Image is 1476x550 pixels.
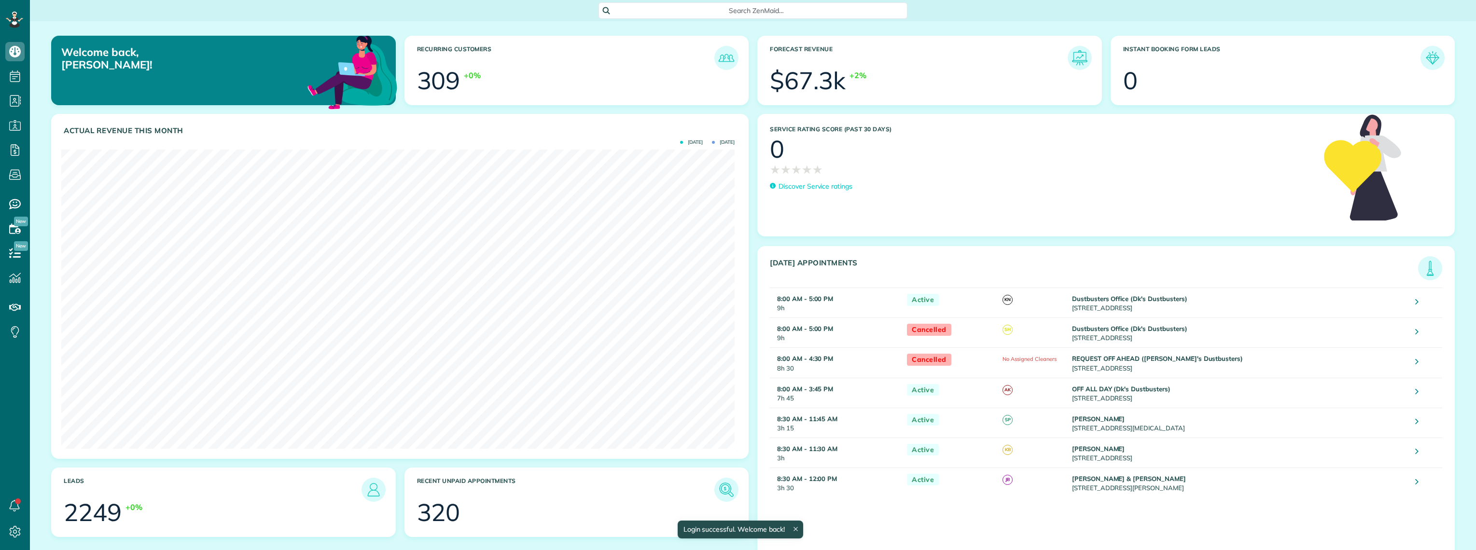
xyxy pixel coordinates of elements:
td: [STREET_ADDRESS] [1070,318,1408,348]
h3: Recurring Customers [417,46,715,70]
span: ★ [770,161,780,178]
strong: 8:00 AM - 5:00 PM [777,325,833,332]
span: Cancelled [907,354,951,366]
span: SP [1003,415,1013,425]
td: 7h 45 [770,378,902,408]
span: Active [907,444,939,456]
h3: Forecast Revenue [770,46,1068,70]
td: 3h [770,438,902,467]
strong: 8:30 AM - 11:30 AM [777,445,837,453]
span: Active [907,414,939,426]
span: ★ [791,161,802,178]
strong: 8:00 AM - 3:45 PM [777,385,833,393]
div: +0% [125,502,142,513]
td: [STREET_ADDRESS][PERSON_NAME] [1070,467,1408,497]
span: New [14,241,28,251]
span: New [14,217,28,226]
h3: Actual Revenue this month [64,126,738,135]
td: [STREET_ADDRESS] [1070,348,1408,378]
span: ★ [812,161,823,178]
div: 2249 [64,500,122,524]
span: KB [1003,445,1013,455]
strong: [PERSON_NAME] [1072,415,1125,423]
td: [STREET_ADDRESS][MEDICAL_DATA] [1070,408,1408,438]
span: [DATE] [680,140,703,145]
span: Active [907,474,939,486]
h3: [DATE] Appointments [770,259,1418,280]
td: 8h 30 [770,348,902,378]
img: icon_leads-1bed01f49abd5b7fead27621c3d59655bb73ed531f8eeb49469d10e621d6b896.png [364,480,383,499]
span: SH [1003,325,1013,335]
td: [STREET_ADDRESS] [1070,438,1408,467]
td: 9h [770,288,902,318]
span: Active [907,294,939,306]
strong: Dustbusters Office (Dk's Dustbusters) [1072,295,1187,302]
td: 3h 30 [770,467,902,497]
span: ★ [802,161,812,178]
span: Cancelled [907,324,951,336]
strong: 8:30 AM - 12:00 PM [777,475,837,482]
span: JB [1003,475,1013,485]
div: +2% [849,70,866,81]
td: [STREET_ADDRESS] [1070,288,1408,318]
div: $67.3k [770,69,846,93]
span: No Assigned Cleaners [1003,356,1056,362]
img: icon_recurring_customers-cf858462ba22bcd05b5a5880d41d6543d210077de5bb9ebc9590e49fd87d84ed.png [717,48,736,68]
td: 3h 15 [770,408,902,438]
strong: OFF ALL DAY (Dk's Dustbusters) [1072,385,1170,393]
strong: REQUEST OFF AHEAD ([PERSON_NAME]'s Dustbusters) [1072,355,1243,362]
img: icon_forecast_revenue-8c13a41c7ed35a8dcfafea3cbb826a0462acb37728057bba2d056411b612bbbe.png [1070,48,1089,68]
img: icon_form_leads-04211a6a04a5b2264e4ee56bc0799ec3eb69b7e499cbb523a139df1d13a81ae0.png [1423,48,1442,68]
div: 320 [417,500,460,524]
div: 309 [417,69,460,93]
td: [STREET_ADDRESS] [1070,378,1408,408]
h3: Instant Booking Form Leads [1123,46,1421,70]
a: Discover Service ratings [770,181,852,192]
img: icon_todays_appointments-901f7ab196bb0bea1936b74009e4eb5ffbc2d2711fa7634e0d609ed5ef32b18b.png [1420,259,1440,278]
p: Discover Service ratings [779,181,852,192]
img: dashboard_welcome-42a62b7d889689a78055ac9021e634bf52bae3f8056760290aed330b23ab8690.png [306,25,399,118]
div: Login successful. Welcome back! [677,521,803,538]
h3: Service Rating score (past 30 days) [770,126,1314,133]
p: Welcome back, [PERSON_NAME]! [61,46,288,71]
div: +0% [464,70,481,81]
div: 0 [1123,69,1138,93]
span: ★ [780,161,791,178]
strong: 8:00 AM - 5:00 PM [777,295,833,302]
img: icon_unpaid_appointments-47b8ce3997adf2238b356f14209ab4cced10bd1f174958f3ca8f1d0dd7fffeee.png [717,480,736,499]
h3: Recent unpaid appointments [417,478,715,502]
span: KN [1003,295,1013,305]
span: [DATE] [712,140,735,145]
strong: 8:00 AM - 4:30 PM [777,355,833,362]
td: 9h [770,318,902,348]
span: AK [1003,385,1013,395]
span: Active [907,384,939,396]
strong: [PERSON_NAME] & [PERSON_NAME] [1072,475,1186,482]
div: 0 [770,137,784,161]
strong: Dustbusters Office (Dk's Dustbusters) [1072,325,1187,332]
h3: Leads [64,478,362,502]
strong: 8:30 AM - 11:45 AM [777,415,837,423]
strong: [PERSON_NAME] [1072,445,1125,453]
